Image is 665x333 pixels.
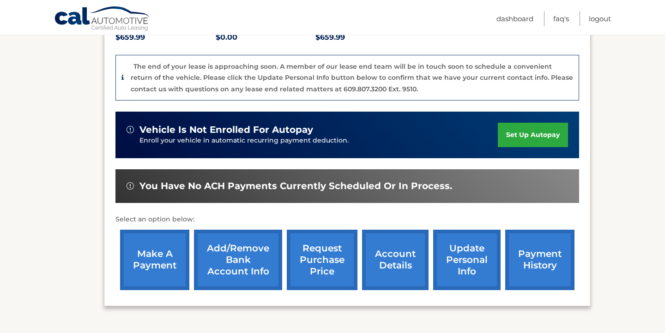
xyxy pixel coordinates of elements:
p: $0.00 [216,31,316,44]
a: Dashboard [496,11,533,26]
span: vehicle is not enrolled for autopay [139,124,313,136]
a: make a payment [120,230,189,290]
a: Add/Remove bank account info [194,230,282,290]
a: FAQ's [553,11,569,26]
a: payment history [505,230,574,290]
a: Logout [589,11,611,26]
p: The end of your lease is approaching soon. A member of our lease end team will be in touch soon t... [131,62,573,93]
img: alert-white.svg [127,182,134,190]
a: request purchase price [287,230,357,290]
a: account details [362,230,429,290]
p: $659.99 [315,31,416,44]
p: Select an option below: [115,214,579,225]
img: alert-white.svg [127,126,134,133]
span: You have no ACH payments currently scheduled or in process. [139,180,452,192]
p: $659.99 [115,31,216,44]
a: Cal Automotive [54,6,151,33]
a: update personal info [433,230,501,290]
p: Enroll your vehicle in automatic recurring payment deduction. [139,136,498,146]
a: set up autopay [498,123,568,147]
